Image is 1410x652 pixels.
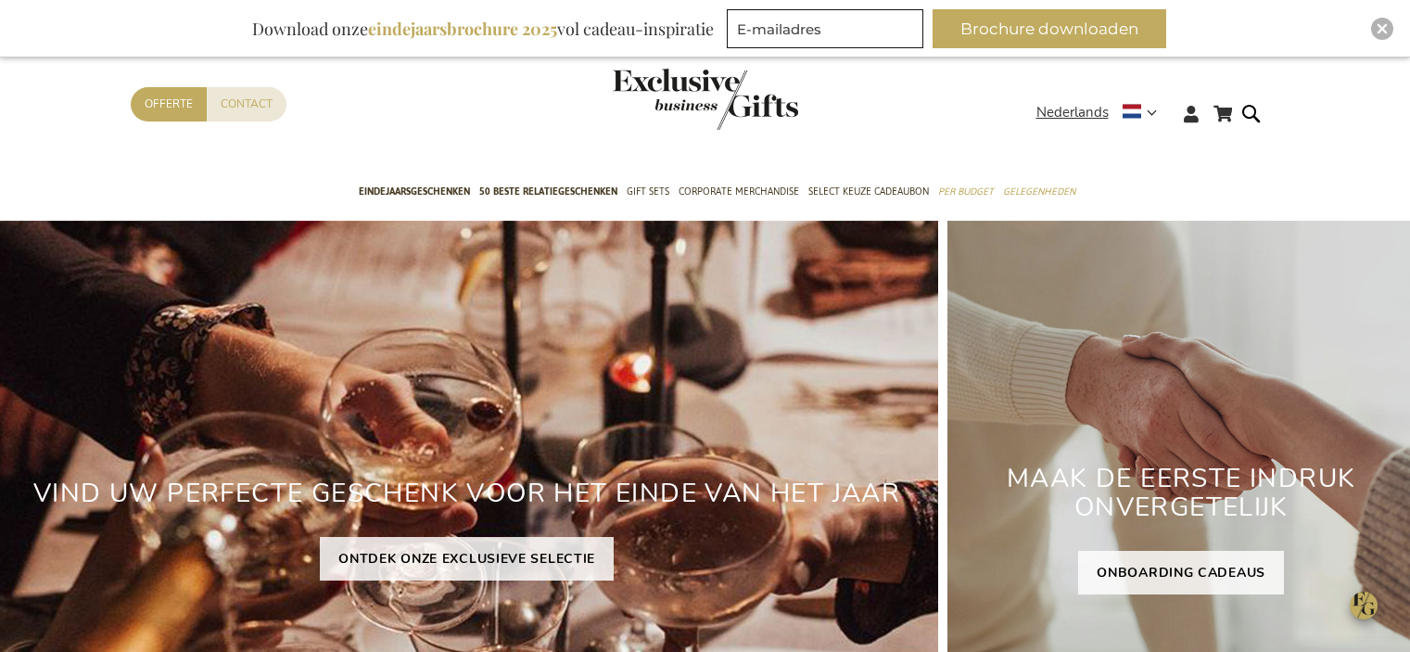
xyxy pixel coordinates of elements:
[1078,551,1284,594] a: ONBOARDING CADEAUS
[1371,18,1393,40] div: Close
[368,18,557,40] b: eindejaarsbrochure 2025
[359,182,470,201] span: Eindejaarsgeschenken
[727,9,923,48] input: E-mailadres
[613,69,705,130] a: store logo
[207,87,286,121] a: Contact
[1003,182,1075,201] span: Gelegenheden
[613,69,798,130] img: Exclusive Business gifts logo
[938,182,994,201] span: Per Budget
[627,182,669,201] span: Gift Sets
[244,9,722,48] div: Download onze vol cadeau-inspiratie
[808,182,929,201] span: Select Keuze Cadeaubon
[1036,102,1169,123] div: Nederlands
[479,182,617,201] span: 50 beste relatiegeschenken
[320,537,614,581] a: ONTDEK ONZE EXCLUSIEVE SELECTIE
[933,9,1166,48] button: Brochure downloaden
[679,182,799,201] span: Corporate Merchandise
[727,9,929,54] form: marketing offers and promotions
[1377,23,1388,34] img: Close
[1036,102,1109,123] span: Nederlands
[131,87,207,121] a: Offerte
